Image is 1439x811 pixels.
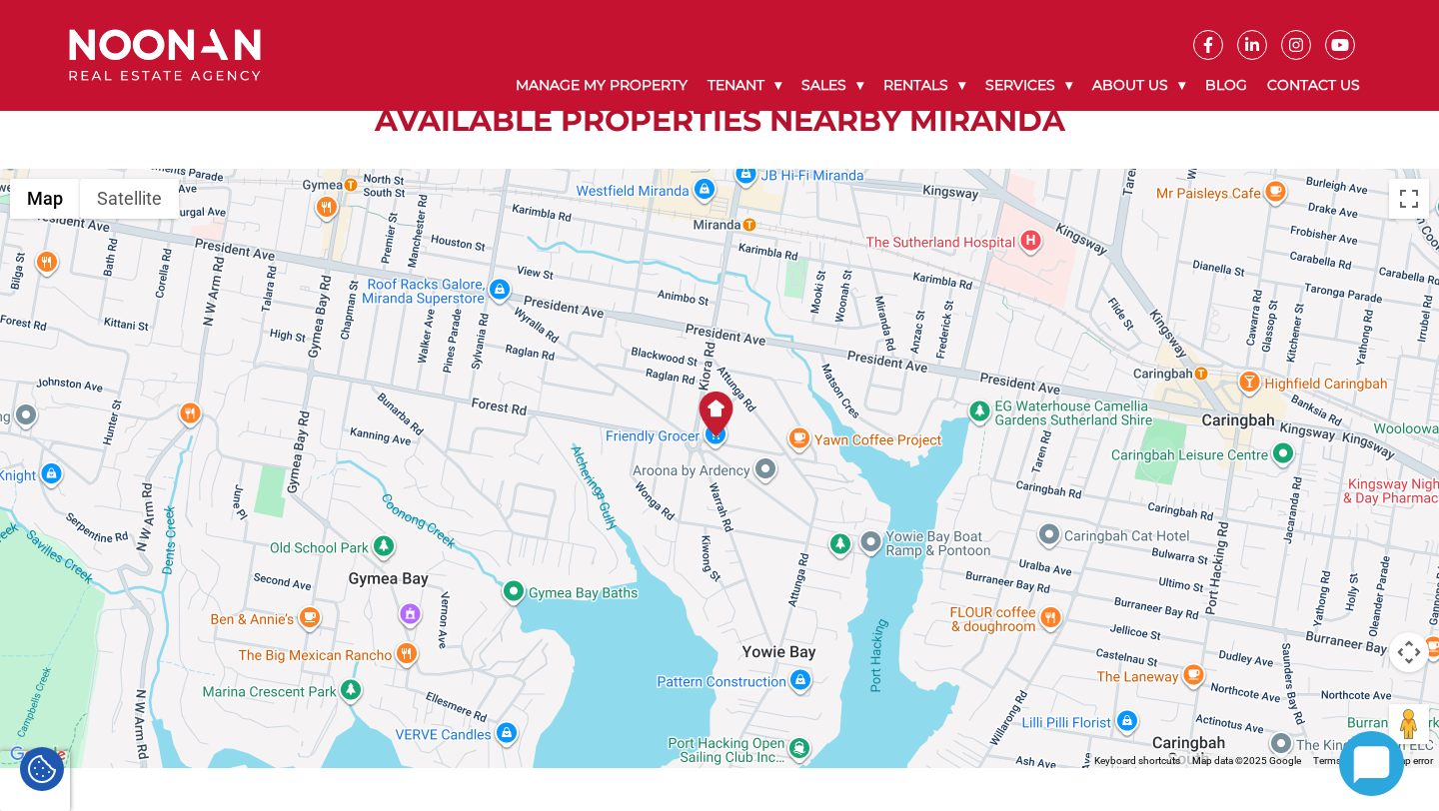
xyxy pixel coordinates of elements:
button: Show satellite imagery [80,179,179,219]
div: Cookie Settings [20,747,64,791]
span: Map data ©2025 Google [1192,755,1301,766]
a: Tenant [698,60,791,111]
a: Manage My Property [506,60,698,111]
button: Show street map [10,179,80,219]
a: About Us [1082,60,1195,111]
button: Toggle fullscreen view [1389,179,1429,219]
img: Google [5,742,71,768]
a: Blog [1195,60,1257,111]
a: Open this area in Google Maps (opens a new window) [5,742,71,768]
a: Terms (opens in new tab) [1313,755,1341,766]
img: Noonan Real Estate Agency [69,29,261,82]
a: Services [975,60,1082,111]
a: Sales [791,60,873,111]
button: Keyboard shortcuts [1094,754,1180,768]
a: Contact Us [1257,60,1370,111]
a: Rentals [873,60,975,111]
button: Drag Pegman onto the map to open Street View [1389,704,1429,744]
button: Map camera controls [1389,632,1429,672]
